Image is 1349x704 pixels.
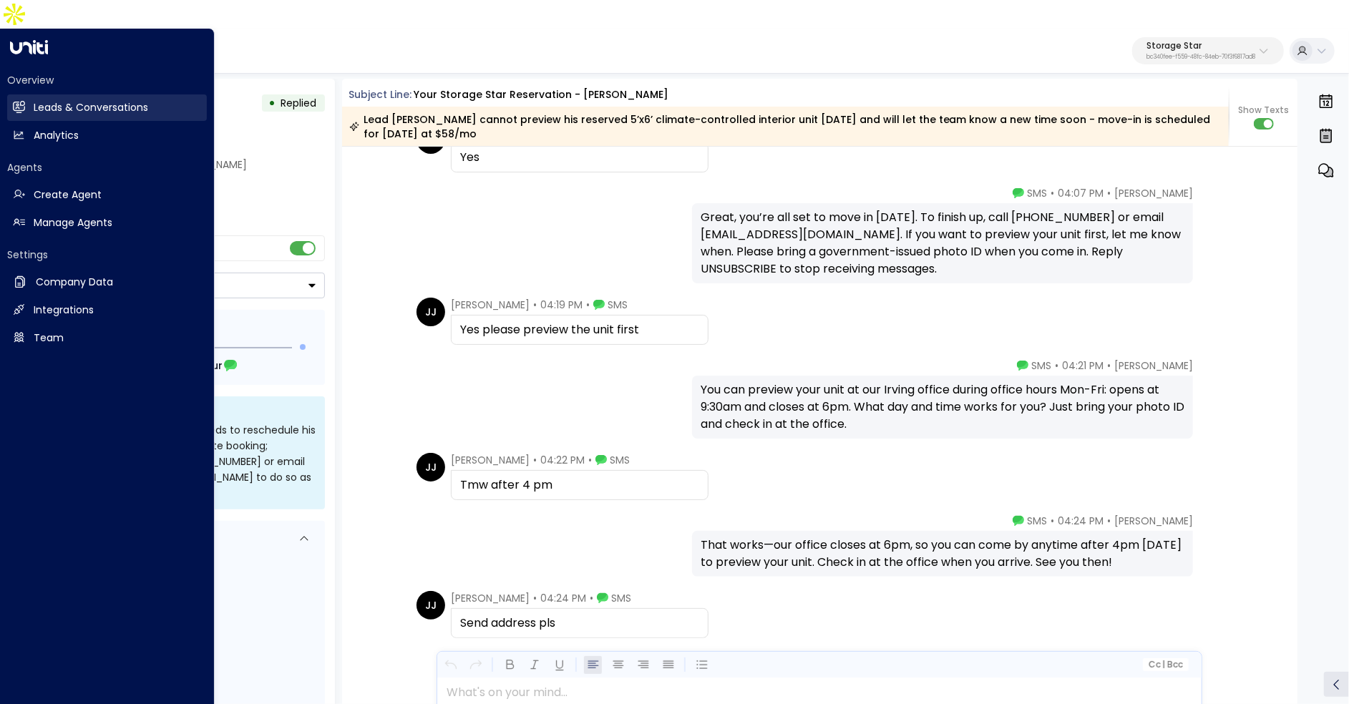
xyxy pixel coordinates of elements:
[1199,514,1227,542] img: 120_headshot.jpg
[7,122,207,149] a: Analytics
[533,453,537,467] span: •
[608,298,628,312] span: SMS
[701,537,1184,571] div: That works—our office closes at 6pm, so you can come by anytime after 4pm [DATE] to preview your ...
[540,453,585,467] span: 04:22 PM
[1199,186,1227,215] img: 120_headshot.jpg
[1027,514,1047,528] span: SMS
[540,298,583,312] span: 04:19 PM
[1238,104,1289,117] span: Show Texts
[34,331,64,346] h2: Team
[7,160,207,175] h2: Agents
[1058,514,1104,528] span: 04:24 PM
[1199,652,1227,680] img: 120_headshot.jpg
[590,591,593,605] span: •
[1132,37,1284,64] button: Storage Starbc340fee-f559-48fc-84eb-70f3f6817ad8
[588,453,592,467] span: •
[451,453,530,467] span: [PERSON_NAME]
[1107,358,1111,373] span: •
[70,321,313,336] div: Follow Up Sequence
[34,100,148,115] h2: Leads & Conversations
[610,453,630,467] span: SMS
[7,297,207,323] a: Integrations
[269,90,276,116] div: •
[349,112,1221,141] div: Lead [PERSON_NAME] cannot preview his reserved 5’x6’ climate-controlled interior unit [DATE] and ...
[460,476,699,494] div: Tmw after 4 pm
[7,269,207,295] a: Company Data
[417,591,445,620] div: JJ
[1051,186,1054,200] span: •
[611,591,631,605] span: SMS
[7,182,207,208] a: Create Agent
[1114,358,1193,373] span: [PERSON_NAME]
[1143,658,1189,672] button: Cc|Bcc
[34,187,102,202] h2: Create Agent
[460,149,699,166] div: Yes
[701,381,1184,433] div: You can preview your unit at our Irving office during office hours Mon-Fri: opens at 9:30am and c...
[1055,358,1058,373] span: •
[1149,660,1183,670] span: Cc Bcc
[34,215,112,230] h2: Manage Agents
[36,275,113,290] h2: Company Data
[281,96,317,110] span: Replied
[7,73,207,87] h2: Overview
[7,248,207,262] h2: Settings
[1146,54,1255,60] p: bc340fee-f559-48fc-84eb-70f3f6817ad8
[533,298,537,312] span: •
[1051,514,1054,528] span: •
[1162,660,1165,670] span: |
[1146,41,1255,50] p: Storage Star
[414,87,668,102] div: Your Storage Star Reservation - [PERSON_NAME]
[7,94,207,121] a: Leads & Conversations
[701,209,1184,278] div: Great, you’re all set to move in [DATE]. To finish up, call [PHONE_NUMBER] or email [EMAIL_ADDRES...
[7,210,207,236] a: Manage Agents
[442,656,459,674] button: Undo
[1199,358,1227,387] img: 120_headshot.jpg
[1114,186,1193,200] span: [PERSON_NAME]
[34,303,94,318] h2: Integrations
[7,325,207,351] a: Team
[417,453,445,481] div: JJ
[533,591,537,605] span: •
[451,591,530,605] span: [PERSON_NAME]
[1031,358,1051,373] span: SMS
[417,298,445,326] div: JJ
[70,358,313,373] div: Next Follow Up:
[460,321,699,338] div: Yes please preview the unit first
[1114,514,1193,528] span: [PERSON_NAME]
[1027,186,1047,200] span: SMS
[1058,186,1104,200] span: 04:07 PM
[1062,358,1104,373] span: 04:21 PM
[467,656,484,674] button: Redo
[460,615,699,632] div: Send address pls
[349,87,412,102] span: Subject Line:
[1107,186,1111,200] span: •
[586,298,590,312] span: •
[145,358,223,373] span: In about 1 hour
[34,128,79,143] h2: Analytics
[451,298,530,312] span: [PERSON_NAME]
[540,591,586,605] span: 04:24 PM
[1107,514,1111,528] span: •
